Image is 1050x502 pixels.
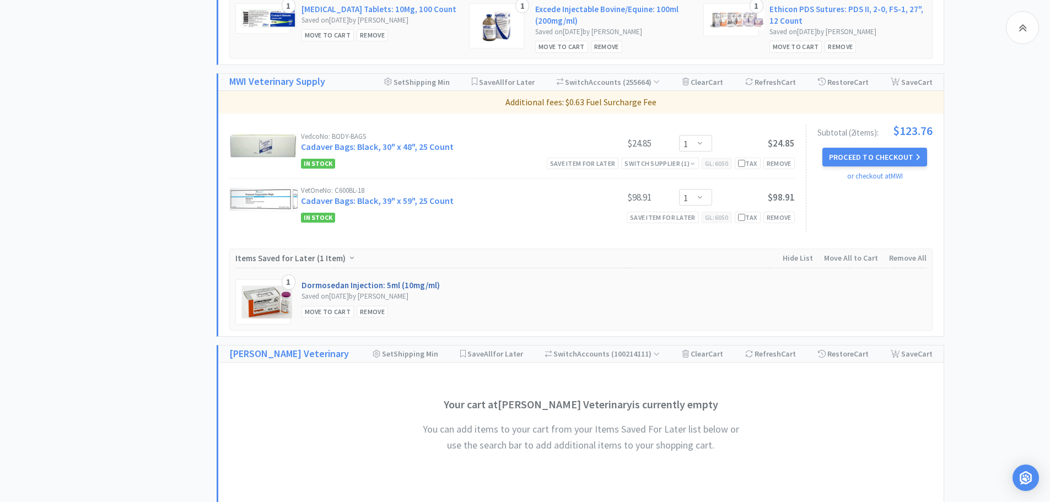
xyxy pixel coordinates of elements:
div: Subtotal ( 2 item s ): [817,125,933,137]
a: Cadaver Bags: Black, 39" x 59", 25 Count [301,195,454,206]
span: All [484,349,493,359]
span: Set [394,77,405,87]
div: Move to Cart [301,306,354,317]
div: Restore [818,346,869,362]
img: c0960d2a21894512b922667283b0de2d_142.png [241,285,292,319]
span: $123.76 [893,125,933,137]
div: Tax [738,212,757,223]
div: Move to Cart [301,29,354,41]
span: In Stock [301,213,335,223]
img: 65818e0619864653b3a3f1397dc86599_519459.png [241,9,297,28]
span: ( 100214111 ) [610,349,660,359]
span: Items Saved for Later ( ) [235,253,348,263]
div: Move to Cart [535,41,588,52]
a: [MEDICAL_DATA] Tablets: 10Mg, 100 Count [301,3,456,15]
div: Saved on [DATE] by [PERSON_NAME] [535,26,692,38]
div: Save item for later [547,158,619,169]
button: Proceed to Checkout [822,148,927,166]
div: Clear [682,346,723,362]
div: Shipping Min [373,346,438,362]
div: Remove [357,306,388,317]
div: GL: 6050 [702,158,732,169]
div: GL: 6050 [702,212,732,223]
img: c4ee4c482e9647339b5328f33b702904_30587.png [481,9,513,42]
span: ( 255664 ) [621,77,660,87]
a: or checkout at MWI [847,171,903,181]
div: Remove [763,158,795,169]
span: Save for Later [479,77,535,87]
div: Accounts [557,74,660,90]
span: Cart [918,77,933,87]
div: 1 [282,274,295,290]
a: [PERSON_NAME] Veterinary [229,346,349,362]
span: Cart [781,77,796,87]
span: Remove All [889,253,927,263]
div: Switch Supplier ( 1 ) [624,158,695,169]
a: Dormosedan Injection: 5ml (10mg/ml) [301,279,440,291]
div: Remove [763,212,795,223]
span: In Stock [301,159,335,169]
a: Excede Injectable Bovine/Equine: 100ml (200mg/ml) [535,3,692,26]
span: All [496,77,504,87]
span: Cart [854,349,869,359]
span: Cart [781,349,796,359]
img: 32c2d542eebf4753863b13f20666ae7e_6398.png [229,187,298,212]
div: Saved on [DATE] by [PERSON_NAME] [301,15,459,26]
span: Hide List [783,253,813,263]
div: $24.85 [569,137,651,150]
span: Switch [553,349,577,359]
span: Move All to Cart [824,253,878,263]
span: Cart [854,77,869,87]
span: Cart [708,349,723,359]
img: 08ed516afca948cc873e7d4c4585e210_7889.png [229,133,298,159]
p: Additional fees: $0.63 Fuel Surcharge Fee [223,95,939,110]
span: $24.85 [768,137,795,149]
span: Cart [918,349,933,359]
span: $98.91 [768,191,795,203]
div: Save item for later [627,212,699,223]
a: Ethicon PDS Sutures: PDS II, 2-0, FS-1, 27", 12 Count [769,3,927,26]
span: Set [382,349,394,359]
div: Refresh [745,346,796,362]
div: Open Intercom Messenger [1013,465,1039,491]
div: Save [891,74,933,90]
h4: You can add items to your cart from your Items Saved For Later list below or use the search bar t... [416,422,746,454]
span: Cart [708,77,723,87]
div: Saved on [DATE] by [PERSON_NAME] [769,26,927,38]
div: Remove [591,41,622,52]
div: Clear [682,74,723,90]
div: Saved on [DATE] by [PERSON_NAME] [301,291,459,303]
img: 2700269cc4a041ac8fb82de77c1f4508_19799.png [709,9,764,30]
div: VetOne No: C600BL-18 [301,187,569,194]
div: Move to Cart [769,41,822,52]
div: Accounts [545,346,660,362]
div: Restore [818,74,869,90]
span: Save for Later [467,349,523,359]
div: Remove [825,41,856,52]
div: Vedco No: BODY-BAGS [301,133,569,140]
div: Tax [738,158,757,169]
div: Save [891,346,933,362]
div: Shipping Min [384,74,450,90]
div: Refresh [745,74,796,90]
h3: Your cart at [PERSON_NAME] Veterinary is currently empty [416,396,746,413]
span: Switch [565,77,589,87]
div: $98.91 [569,191,651,204]
div: Remove [357,29,388,41]
span: 1 Item [320,253,343,263]
a: MWI Veterinary Supply [229,74,325,90]
a: Cadaver Bags: Black, 30" x 48", 25 Count [301,141,454,152]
